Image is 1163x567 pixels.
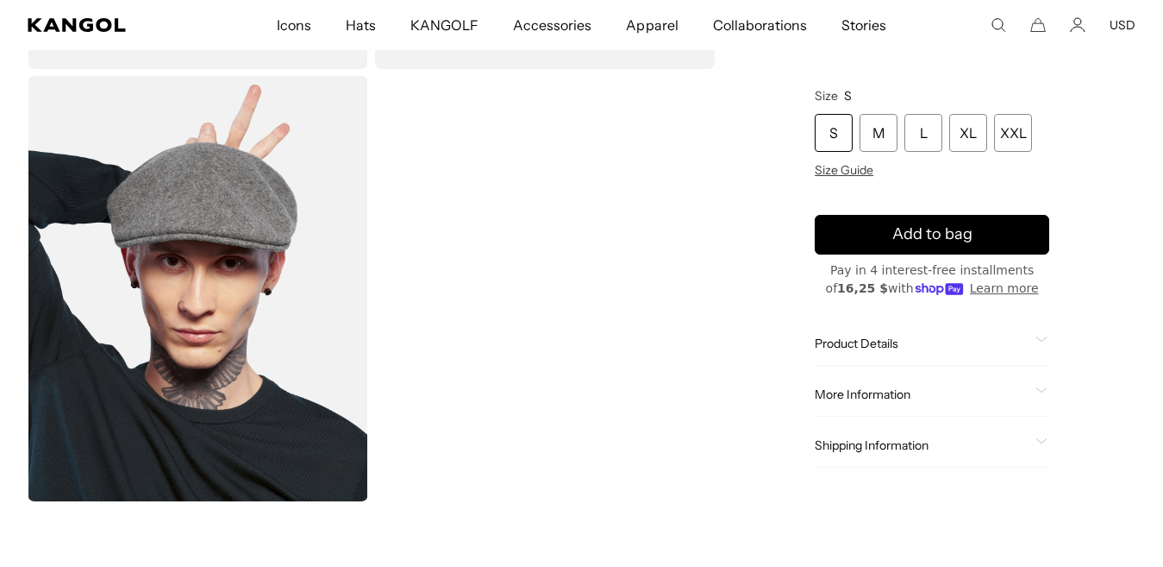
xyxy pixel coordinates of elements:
[815,437,1029,452] span: Shipping Information
[28,18,182,32] a: Kangol
[994,113,1032,151] div: XXL
[892,223,972,246] span: Add to bag
[1070,17,1085,33] a: Account
[815,386,1029,401] span: More Information
[1110,17,1135,33] button: USD
[904,113,942,151] div: L
[815,113,853,151] div: S
[860,113,897,151] div: M
[991,17,1006,33] summary: Search here
[844,87,852,103] span: S
[949,113,987,151] div: XL
[28,76,368,501] img: flannel
[815,87,838,103] span: Size
[1030,17,1046,33] button: Cart
[815,214,1049,254] button: Add to bag
[815,161,873,177] span: Size Guide
[815,335,1029,350] span: Product Details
